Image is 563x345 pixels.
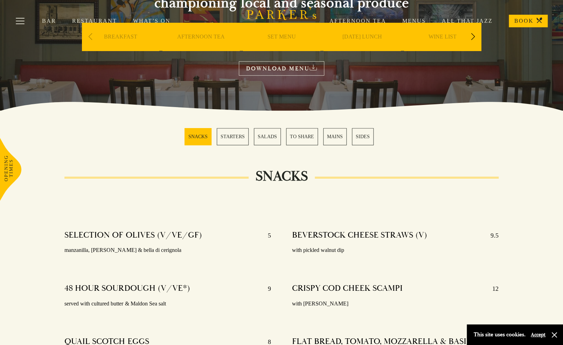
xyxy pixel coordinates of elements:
[292,283,403,294] h4: CRISPY COD CHEEK SCAMPI
[292,245,499,255] p: with pickled walnut dip
[484,230,499,241] p: 9.5
[64,283,190,294] h4: 48 HOUR SOURDOUGH (V/VE*)
[82,23,159,72] div: 1 / 9
[342,33,382,61] a: [DATE] LUNCH
[104,33,137,61] a: BREAKFAST
[162,23,239,72] div: 2 / 9
[292,230,427,241] h4: BEVERSTOCK CHEESE STRAWS (V)
[531,331,545,338] button: Accept
[185,128,211,145] a: 1 / 6
[177,33,225,61] a: AFTERNOON TEA
[261,230,271,241] p: 5
[254,128,281,145] a: 3 / 6
[352,128,374,145] a: 6 / 6
[404,23,481,72] div: 5 / 9
[249,168,315,185] h2: SNACKS
[64,245,271,255] p: manzanilla, [PERSON_NAME] & bella di cerignola
[323,128,347,145] a: 5 / 6
[292,299,499,309] p: with [PERSON_NAME]
[485,283,499,294] p: 12
[286,128,318,145] a: 4 / 6
[474,330,526,340] p: This site uses cookies.
[551,331,558,338] button: Close and accept
[261,283,271,294] p: 9
[243,23,320,72] div: 3 / 9
[239,61,324,76] a: DOWNLOAD MENU
[324,23,401,72] div: 4 / 9
[64,230,202,241] h4: SELECTION OF OLIVES (V/VE/GF)
[267,33,296,61] a: SET MENU
[429,33,457,61] a: WINE LIST
[217,128,249,145] a: 2 / 6
[64,299,271,309] p: served with cultured butter & Maldon Sea salt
